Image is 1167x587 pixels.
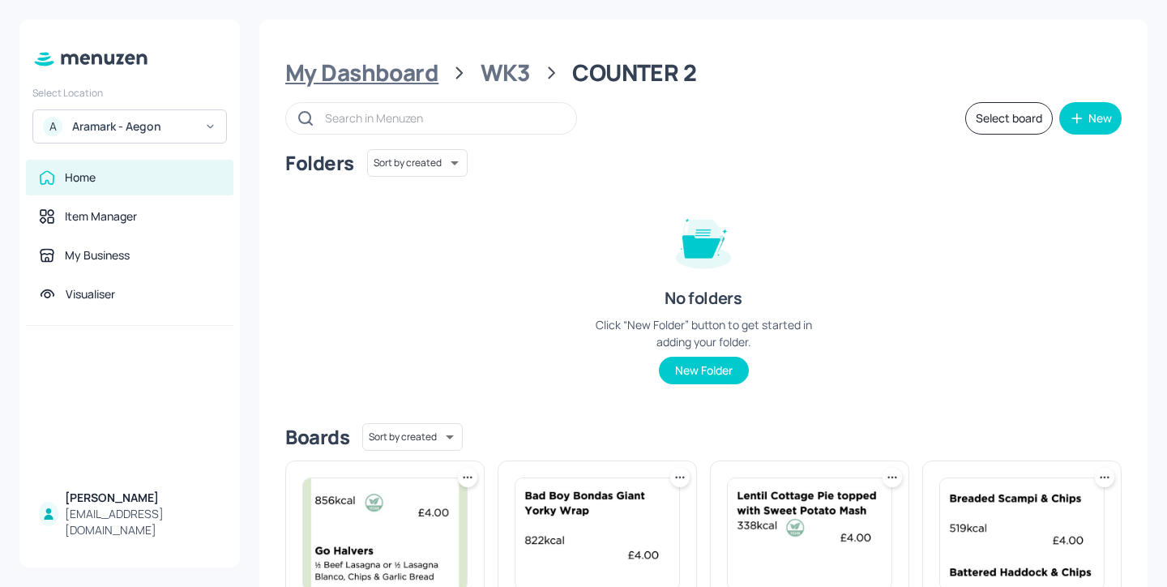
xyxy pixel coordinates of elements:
[65,490,220,506] div: [PERSON_NAME]
[66,286,115,302] div: Visualiser
[663,199,744,281] img: folder-empty
[285,58,438,88] div: My Dashboard
[481,58,531,88] div: WK3
[1088,113,1112,124] div: New
[285,150,354,176] div: Folders
[659,357,749,384] button: New Folder
[32,86,227,100] div: Select Location
[1059,102,1122,135] button: New
[43,117,62,136] div: A
[325,106,560,130] input: Search in Menuzen
[285,424,349,450] div: Boards
[582,316,825,350] div: Click “New Folder” button to get started in adding your folder.
[65,208,137,225] div: Item Manager
[965,102,1053,135] button: Select board
[65,169,96,186] div: Home
[367,147,468,179] div: Sort by created
[65,506,220,538] div: [EMAIL_ADDRESS][DOMAIN_NAME]
[665,287,742,310] div: No folders
[65,247,130,264] div: My Business
[72,118,194,135] div: Aramark - Aegon
[572,58,696,88] div: COUNTER 2
[362,421,463,453] div: Sort by created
